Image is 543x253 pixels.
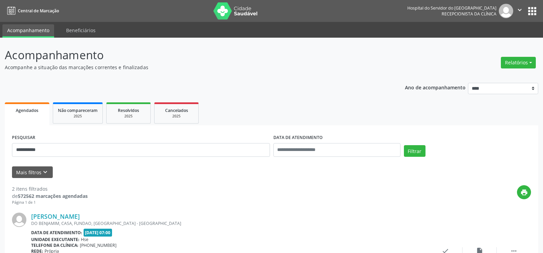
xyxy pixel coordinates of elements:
button: Relatórios [501,57,536,68]
a: Beneficiários [61,24,100,36]
span: [PHONE_NUMBER] [80,242,116,248]
img: img [499,4,513,18]
b: Unidade executante: [31,237,79,242]
span: Cancelados [165,107,188,113]
a: Central de Marcação [5,5,59,16]
p: Ano de acompanhamento [405,83,466,91]
img: img [12,213,26,227]
span: [DATE] 07:00 [84,229,112,237]
div: 2025 [111,114,146,119]
span: Resolvidos [118,107,139,113]
span: Hse [81,237,88,242]
i: keyboard_arrow_down [41,168,49,176]
div: Página 1 de 1 [12,200,88,205]
button: print [517,185,531,199]
span: Central de Marcação [18,8,59,14]
button: Mais filtroskeyboard_arrow_down [12,166,53,178]
p: Acompanhamento [5,47,378,64]
b: Data de atendimento: [31,230,82,236]
label: PESQUISAR [12,132,35,143]
strong: 572562 marcações agendadas [18,193,88,199]
div: de [12,192,88,200]
span: Não compareceram [58,107,98,113]
span: Recepcionista da clínica [442,11,496,17]
i:  [516,6,523,14]
span: Agendados [16,107,38,113]
div: 2025 [58,114,98,119]
label: DATA DE ATENDIMENTO [273,132,323,143]
div: Hospital do Servidor do [GEOGRAPHIC_DATA] [407,5,496,11]
button: Filtrar [404,145,425,157]
a: [PERSON_NAME] [31,213,80,220]
div: 2 itens filtrados [12,185,88,192]
i: print [520,189,528,196]
p: Acompanhe a situação das marcações correntes e finalizadas [5,64,378,71]
div: DO BENJAMIM, CASA, FUNDAO, [GEOGRAPHIC_DATA] - [GEOGRAPHIC_DATA] [31,220,428,226]
div: 2025 [159,114,194,119]
a: Acompanhamento [2,24,54,38]
button:  [513,4,526,18]
button: apps [526,5,538,17]
b: Telefone da clínica: [31,242,78,248]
